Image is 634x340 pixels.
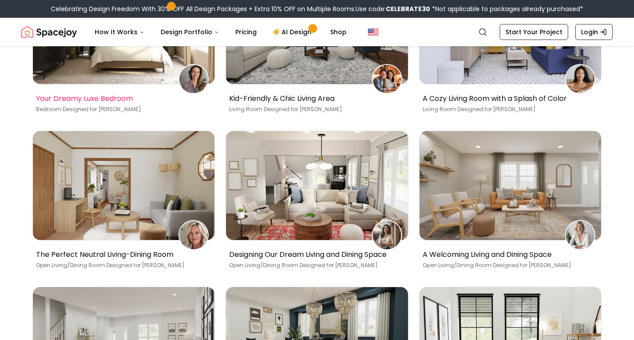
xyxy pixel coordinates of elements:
[32,131,215,276] a: The Perfect Neutral Living-Dining RoomAMBER GORZYNSKIThe Perfect Neutral Living-Dining RoomOpen L...
[21,23,77,41] a: Spacejoy
[368,27,379,37] img: United States
[228,23,264,41] a: Pricing
[106,261,141,269] span: Designed for
[36,262,208,269] p: Open Living/Dining Room [PERSON_NAME]
[323,23,354,41] a: Shop
[88,23,152,41] button: How It Works
[179,65,208,93] img: Charlene Simmons
[63,105,97,113] span: Designed for
[153,23,226,41] button: Design Portfolio
[423,249,595,260] p: A Welcoming Living and Dining Space
[457,105,492,113] span: Designed for
[88,23,354,41] nav: Main
[21,18,613,46] nav: Global
[226,131,408,276] a: Designing Our Dream Living and Dining SpaceShruti SonniDesigning Our Dream Living and Dining Spac...
[423,262,595,269] p: Open Living/Dining Room [PERSON_NAME]
[423,106,595,113] p: Living Room [PERSON_NAME]
[36,93,208,104] p: Your Dreamy Luxe Bedroom
[229,106,401,113] p: Living Room [PERSON_NAME]
[229,262,401,269] p: Open Living/Dining Room [PERSON_NAME]
[229,249,401,260] p: Designing Our Dream Living and Dining Space
[21,23,77,41] img: Spacejoy Logo
[36,249,208,260] p: The Perfect Neutral Living-Dining Room
[299,261,334,269] span: Designed for
[493,261,527,269] span: Designed for
[566,65,594,93] img: RASHEEDAH JONES
[51,4,583,13] div: Celebrating Design Freedom With 30% OFF All Design Packages + Extra 10% OFF on Multiple Rooms.
[430,4,583,13] span: *Not applicable to packages already purchased*
[179,221,208,249] img: AMBER GORZYNSKI
[355,4,430,13] span: Use code:
[419,131,602,276] a: A Welcoming Living and Dining SpaceGrace EllenbergA Welcoming Living and Dining SpaceOpen Living/...
[566,221,594,249] img: Grace Ellenberg
[264,105,298,113] span: Designed for
[229,93,401,104] p: Kid-Friendly & Chic Living Area
[373,221,401,249] img: Shruti Sonni
[36,106,208,113] p: Bedroom [PERSON_NAME]
[386,4,430,13] b: CELEBRATE30
[500,24,568,40] a: Start Your Project
[266,23,321,41] a: AI Design
[373,65,401,93] img: Theresa Viglizzo
[575,24,613,40] a: Login
[423,93,595,104] p: A Cozy Living Room with a Splash of Color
